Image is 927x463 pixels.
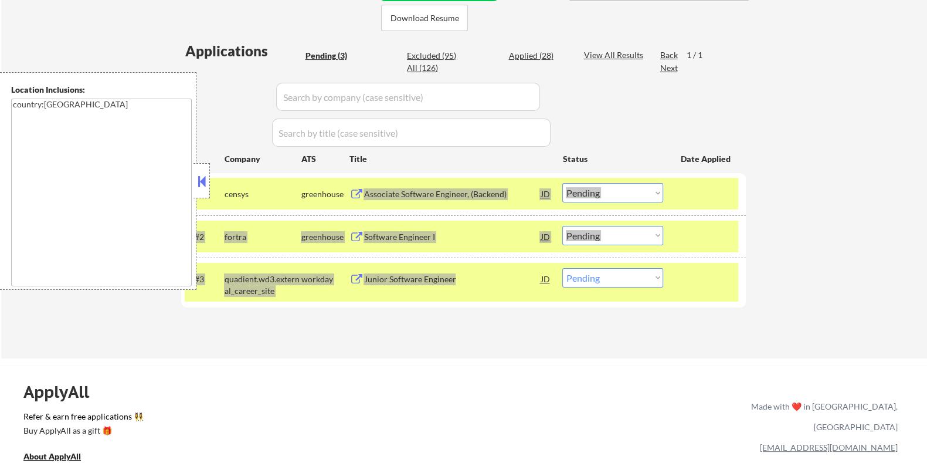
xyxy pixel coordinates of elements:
[301,188,349,200] div: greenhouse
[539,226,551,247] div: JD
[381,5,468,31] button: Download Resume
[660,49,678,61] div: Back
[407,62,466,74] div: All (126)
[301,153,349,165] div: ATS
[680,153,732,165] div: Date Applied
[23,425,141,440] a: Buy ApplyAll as a gift 🎁
[349,153,551,165] div: Title
[407,50,466,62] div: Excluded (95)
[660,62,678,74] div: Next
[301,231,349,243] div: greenhouse
[760,442,898,452] a: [EMAIL_ADDRESS][DOMAIN_NAME]
[364,231,541,243] div: Software Engineer I
[11,84,192,96] div: Location Inclusions:
[272,119,551,147] input: Search by title (case sensitive)
[305,50,364,62] div: Pending (3)
[364,188,541,200] div: Associate Software Engineer, (Backend)
[23,382,103,402] div: ApplyAll
[301,273,349,285] div: workday
[23,427,141,435] div: Buy ApplyAll as a gift 🎁
[562,148,663,169] div: Status
[539,183,551,204] div: JD
[23,451,81,461] u: About ApplyAll
[224,231,301,243] div: fortra
[686,49,713,61] div: 1 / 1
[508,50,567,62] div: Applied (28)
[746,396,898,437] div: Made with ❤️ in [GEOGRAPHIC_DATA], [GEOGRAPHIC_DATA]
[224,273,301,296] div: quadient.wd3.external_career_site
[539,268,551,289] div: JD
[23,413,506,425] a: Refer & earn free applications 👯‍♀️
[224,153,301,165] div: Company
[185,44,301,58] div: Applications
[276,83,540,111] input: Search by company (case sensitive)
[224,188,301,200] div: censys
[583,49,646,61] div: View All Results
[364,273,541,285] div: Junior Software Engineer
